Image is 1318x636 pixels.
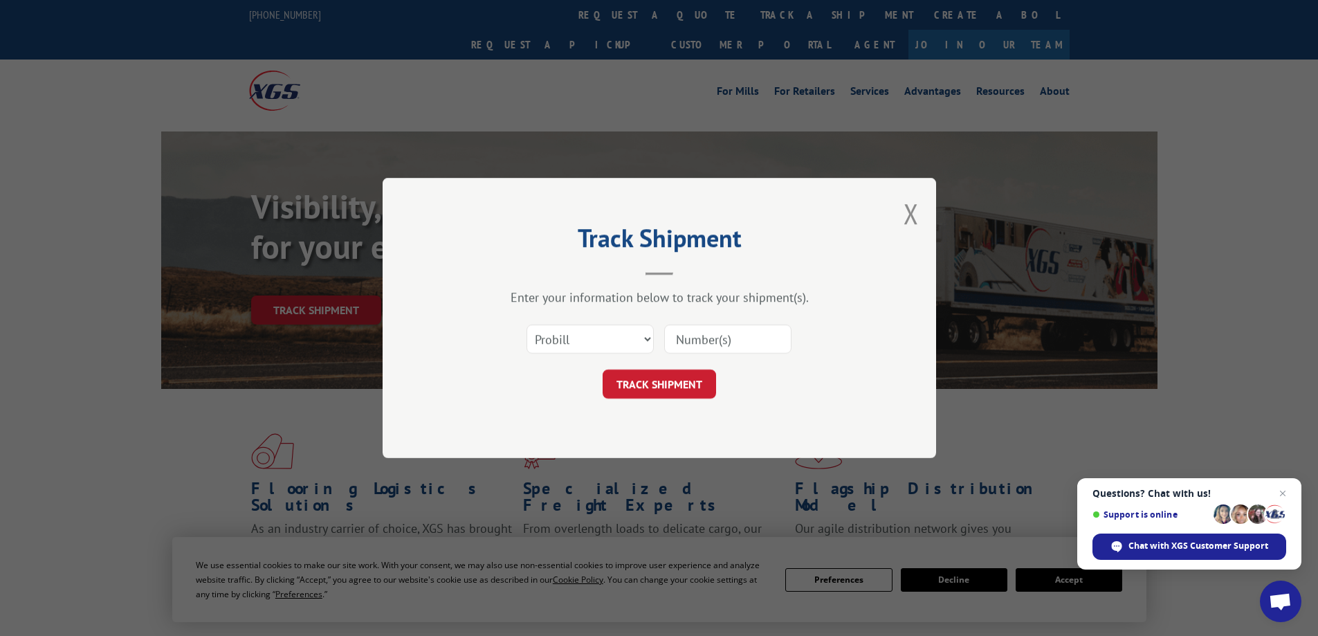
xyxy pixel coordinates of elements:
[452,228,867,255] h2: Track Shipment
[1092,509,1209,520] span: Support is online
[1092,534,1286,560] div: Chat with XGS Customer Support
[603,370,716,399] button: TRACK SHIPMENT
[904,195,919,232] button: Close modal
[1260,581,1301,622] div: Open chat
[1128,540,1268,552] span: Chat with XGS Customer Support
[452,289,867,305] div: Enter your information below to track your shipment(s).
[1274,485,1291,502] span: Close chat
[1092,488,1286,499] span: Questions? Chat with us!
[664,325,791,354] input: Number(s)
